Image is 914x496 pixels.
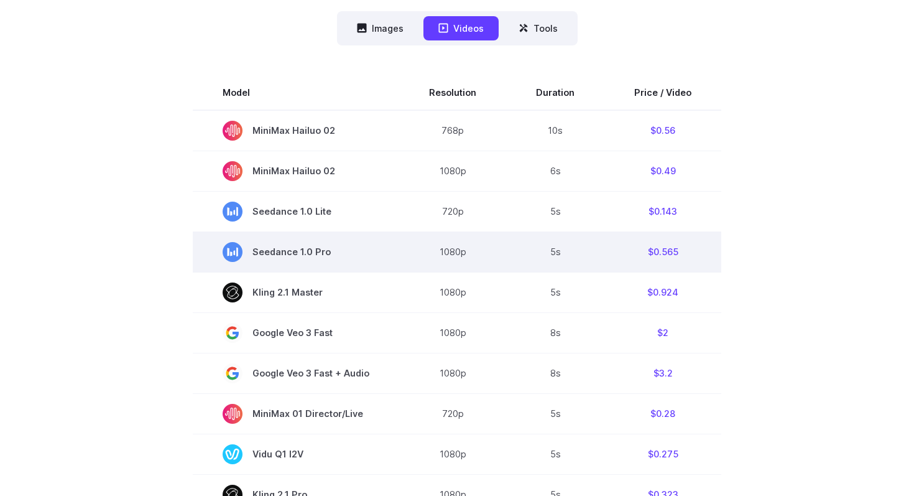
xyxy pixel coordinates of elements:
[223,121,369,141] span: MiniMax Hailuo 02
[604,110,721,151] td: $0.56
[223,323,369,343] span: Google Veo 3 Fast
[399,191,506,232] td: 720p
[342,16,418,40] button: Images
[506,353,604,393] td: 8s
[506,312,604,353] td: 8s
[223,283,369,302] span: Kling 2.1 Master
[506,75,604,110] th: Duration
[223,202,369,222] span: Seedance 1.0 Lite
[223,444,369,464] span: Vidu Q1 I2V
[604,434,721,474] td: $0.275
[506,191,604,232] td: 5s
[604,75,721,110] th: Price / Video
[604,312,721,353] td: $2
[399,272,506,312] td: 1080p
[506,151,604,191] td: 6s
[399,434,506,474] td: 1080p
[399,312,506,353] td: 1080p
[399,393,506,434] td: 720p
[223,404,369,424] span: MiniMax 01 Director/Live
[604,151,721,191] td: $0.49
[223,161,369,181] span: MiniMax Hailuo 02
[399,151,506,191] td: 1080p
[604,393,721,434] td: $0.28
[604,353,721,393] td: $3.2
[399,110,506,151] td: 768p
[399,232,506,272] td: 1080p
[423,16,499,40] button: Videos
[604,232,721,272] td: $0.565
[193,75,399,110] th: Model
[506,434,604,474] td: 5s
[604,272,721,312] td: $0.924
[399,75,506,110] th: Resolution
[506,232,604,272] td: 5s
[223,363,369,383] span: Google Veo 3 Fast + Audio
[223,242,369,262] span: Seedance 1.0 Pro
[604,191,721,232] td: $0.143
[504,16,573,40] button: Tools
[506,272,604,312] td: 5s
[399,353,506,393] td: 1080p
[506,393,604,434] td: 5s
[506,110,604,151] td: 10s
